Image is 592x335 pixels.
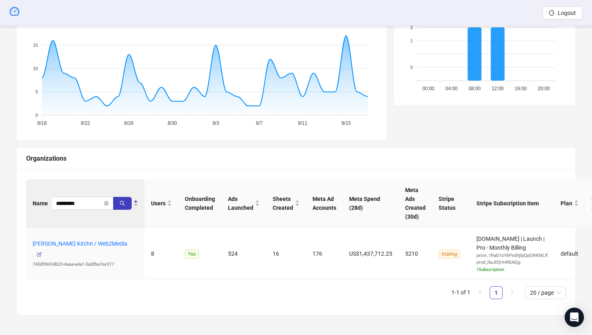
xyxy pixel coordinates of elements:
th: Stripe Status [432,179,470,228]
td: default [554,228,585,280]
div: price_1Rab7cHhPs6hjbjQpORKMLIf [476,252,548,259]
div: prod_RaJtEjHnRBAEjg [476,259,548,266]
td: 16 [266,228,306,280]
span: 20 / page [530,287,561,299]
tspan: 8/26 [124,120,134,126]
div: Page Size [525,286,566,299]
tspan: 0 [35,113,38,118]
th: Meta Ads Created (30d) [399,179,432,228]
a: 1 [490,287,502,299]
th: Ads Launched [221,179,266,228]
tspan: 9/15 [342,120,351,126]
tspan: 15 [33,42,38,47]
span: right [510,290,515,295]
span: Ads Launched [228,194,253,212]
span: trialing [439,250,460,258]
div: Open Intercom Messenger [565,308,584,327]
span: dashboard [10,6,19,16]
tspan: 16:00 [515,86,527,91]
span: Plan [561,199,572,208]
tspan: 9/11 [298,120,308,126]
li: 1-1 of 1 [451,286,470,299]
th: Meta Ad Accounts [306,179,343,228]
div: Organizations [26,153,566,163]
tspan: 0 [410,65,413,70]
tspan: 8/30 [168,120,177,126]
th: Stripe Subscription Item [470,179,554,228]
span: Yes [185,250,199,258]
th: Plan [554,179,585,228]
td: 524 [221,228,266,280]
td: US$1,437,712.25 [343,228,399,280]
tspan: 10 [33,66,38,71]
tspan: 5 [35,89,38,94]
button: left [474,286,486,299]
span: left [478,290,482,295]
tspan: 9/7 [256,120,263,126]
button: close-circle [104,201,109,206]
div: 176 [313,249,336,258]
div: 5210 [405,249,426,258]
li: Next Page [506,286,519,299]
tspan: 2 [410,25,413,29]
tspan: 00:00 [422,86,435,91]
tspan: 9/3 [212,120,219,126]
li: Previous Page [474,286,486,299]
a: [PERSON_NAME] Kitchn / Web2Media [33,240,127,247]
span: logout [549,10,555,16]
tspan: 12:00 [492,86,504,91]
span: search [120,201,125,206]
tspan: 1 [410,38,413,43]
span: Logout [558,10,576,16]
button: search [113,197,132,210]
th: Meta Spend (28d) [343,179,399,228]
tspan: 08:00 [469,86,481,91]
span: Users [151,199,166,208]
button: right [506,286,519,299]
tspan: 20:00 [538,86,550,91]
span: Sheets Created [273,194,293,212]
div: 745d0969-8b23-4aaa-a4a1-5a0fba7ee317 [33,261,138,268]
th: Users [145,179,178,228]
tspan: 04:00 [445,86,457,91]
th: Sheets Created [266,179,306,228]
div: 1 Subscription [476,266,548,273]
span: [DOMAIN_NAME] | Launch | Pro - Monthly Billing [476,236,548,273]
tspan: 8/22 [81,120,90,126]
th: Onboarding Completed [178,179,221,228]
td: 8 [145,228,178,280]
button: Logout [542,6,582,19]
tspan: 8/18 [37,120,47,126]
